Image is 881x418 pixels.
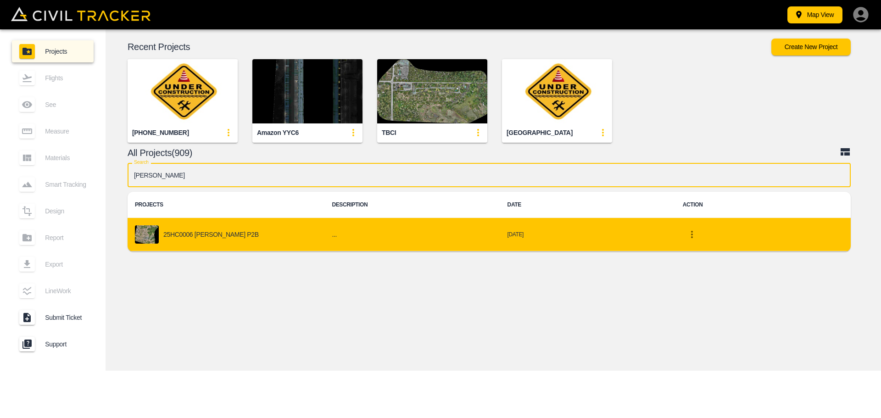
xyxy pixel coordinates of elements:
[257,128,299,137] div: Amazon YYC6
[12,307,94,329] a: Submit Ticket
[594,123,612,142] button: update-card-details
[382,128,396,137] div: TBCI
[128,149,840,156] p: All Projects(909)
[507,128,573,137] div: [GEOGRAPHIC_DATA]
[11,7,151,21] img: Civil Tracker
[787,6,842,23] button: Map View
[45,48,86,55] span: Projects
[12,333,94,355] a: Support
[128,192,324,218] th: PROJECTS
[45,340,86,348] span: Support
[324,192,500,218] th: DESCRIPTION
[12,40,94,62] a: Projects
[332,229,492,240] h6: ...
[771,39,851,56] button: Create New Project
[377,59,487,123] img: TBCI
[344,123,362,142] button: update-card-details
[252,59,362,123] img: Amazon YYC6
[45,314,86,321] span: Submit Ticket
[469,123,487,142] button: update-card-details
[500,192,675,218] th: DATE
[128,192,851,251] table: project-list-table
[500,218,675,251] td: [DATE]
[219,123,238,142] button: update-card-details
[502,59,612,123] img: Tribune Bay Campground
[163,231,259,238] p: 25HC0006 [PERSON_NAME] P2B
[132,128,189,137] div: [PHONE_NUMBER]
[675,192,851,218] th: ACTION
[128,59,238,123] img: 2944-25-005
[128,43,771,50] p: Recent Projects
[135,225,159,244] img: project-image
